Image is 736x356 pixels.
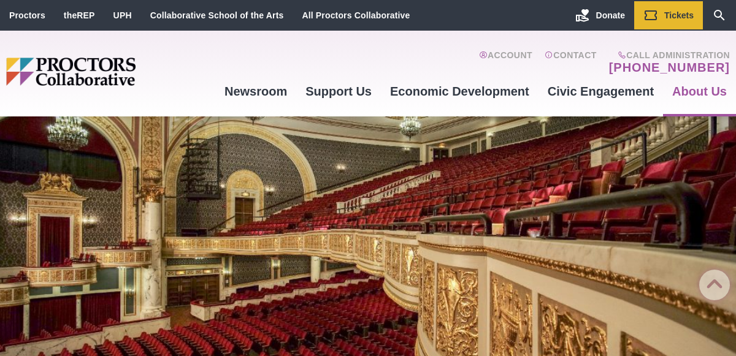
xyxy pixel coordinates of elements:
a: Search [703,1,736,29]
span: Call Administration [605,50,730,60]
a: [PHONE_NUMBER] [609,60,730,75]
a: Back to Top [699,270,724,295]
a: Proctors [9,10,45,20]
a: Economic Development [381,75,539,108]
a: All Proctors Collaborative [302,10,410,20]
a: theREP [64,10,95,20]
a: Civic Engagement [539,75,663,108]
span: Donate [596,10,625,20]
a: Collaborative School of the Arts [150,10,284,20]
a: Support Us [296,75,381,108]
a: Tickets [634,1,703,29]
a: Newsroom [215,75,296,108]
a: Donate [566,1,634,29]
img: Proctors logo [6,58,215,85]
span: Tickets [664,10,694,20]
a: About Us [663,75,736,108]
a: Account [479,50,532,75]
a: UPH [113,10,132,20]
a: Contact [545,50,597,75]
